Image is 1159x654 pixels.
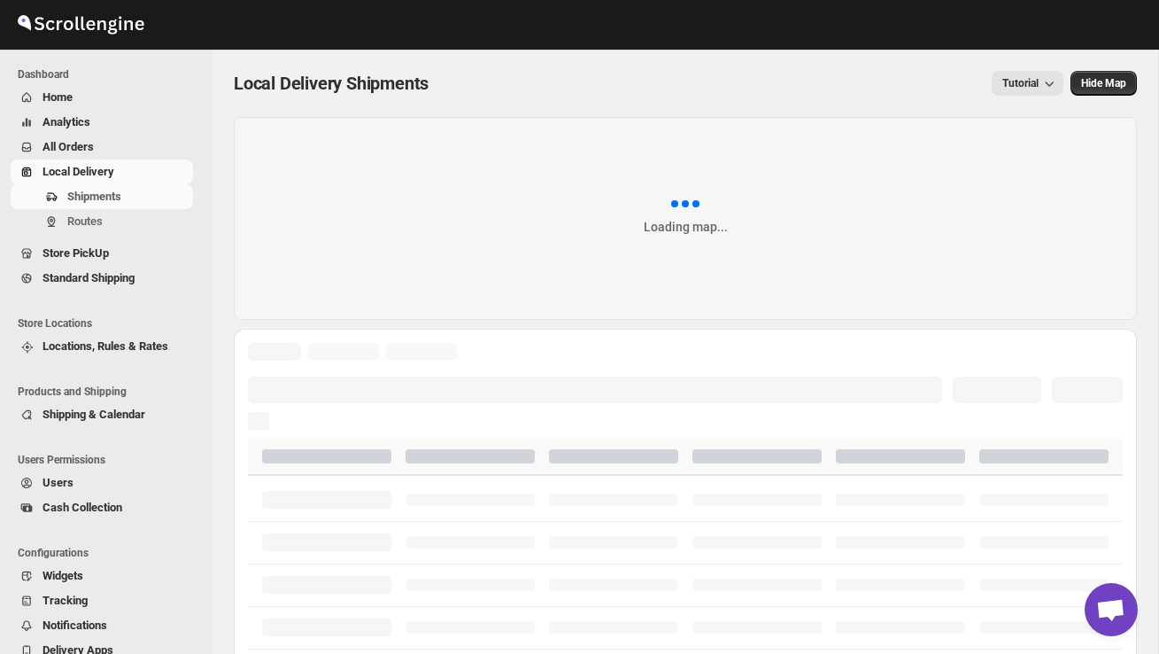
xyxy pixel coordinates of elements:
span: Locations, Rules & Rates [42,339,168,353]
span: Cash Collection [42,501,122,514]
span: Tutorial [1002,77,1039,90]
span: Store Locations [18,316,200,331]
button: Locations, Rules & Rates [11,334,193,359]
span: Notifications [42,619,107,632]
span: Users Permissions [18,453,200,467]
span: Configurations [18,546,200,560]
span: Tracking [42,594,88,607]
span: Standard Shipping [42,271,135,284]
button: Shipping & Calendar [11,402,193,427]
span: Products and Shipping [18,385,200,399]
button: Routes [11,209,193,234]
span: Hide Map [1081,76,1126,90]
button: Shipments [11,184,193,209]
button: Cash Collection [11,495,193,520]
button: Map action label [1070,71,1137,96]
span: Local Delivery [42,165,114,178]
button: Home [11,85,193,110]
span: Users [42,476,73,489]
span: Shipping & Calendar [42,408,145,421]
button: Notifications [11,613,193,638]
button: Tutorial [992,71,1063,96]
span: Local Delivery Shipments [234,73,429,94]
button: Users [11,471,193,495]
span: Analytics [42,115,90,128]
div: Open chat [1085,583,1138,636]
button: Analytics [11,110,193,135]
button: All Orders [11,135,193,160]
button: Tracking [11,588,193,613]
span: Widgets [42,569,83,582]
span: Shipments [67,190,121,203]
button: Widgets [11,564,193,588]
span: Dashboard [18,67,200,82]
span: Routes [67,214,103,228]
span: Home [42,90,73,104]
div: Loading map... [644,218,728,236]
span: All Orders [42,140,94,153]
span: Store PickUp [42,246,109,260]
